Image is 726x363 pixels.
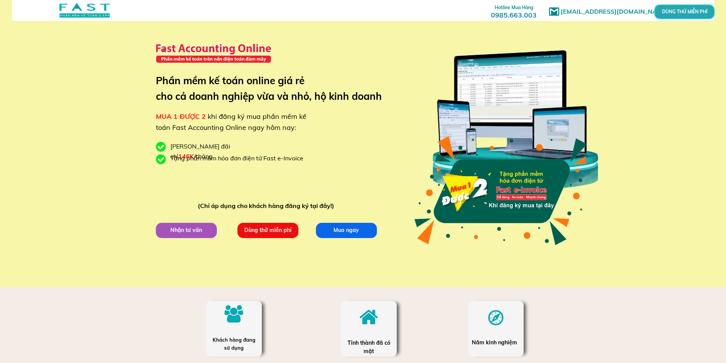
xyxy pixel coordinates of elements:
p: Mua ngay [313,222,380,239]
span: 146K [178,152,194,160]
p: Nhận tư vấn [153,222,220,239]
span: khi đăng ký mua phần mềm kế toán Fast Accounting Online ngay hôm nay: [156,112,306,132]
div: Khách hàng đang sử dụng [210,336,258,352]
div: Tỉnh thành đã có mặt [347,339,391,356]
div: (Chỉ áp dụng cho khách hàng đăng ký tại đây!) [198,201,338,211]
div: Năm kinh nghiệm [472,338,519,347]
span: Hotline Mua Hàng [495,5,533,10]
div: [PERSON_NAME] đãi chỉ /tháng [170,142,269,161]
p: DÙNG THỬ MIỄN PHÍ [655,5,714,19]
h3: Phần mềm kế toán online giá rẻ cho cả doanh nghiệp vừa và nhỏ, hộ kinh doanh [156,73,393,104]
p: Dùng thử miễn phí [234,222,301,239]
div: Tặng phần mềm hóa đơn điện tử Fast e-Invoice [170,154,309,163]
h3: 0985.663.003 [482,3,545,19]
span: MUA 1 ĐƯỢC 2 [156,112,206,121]
h1: [EMAIL_ADDRESS][DOMAIN_NAME] [561,7,673,17]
